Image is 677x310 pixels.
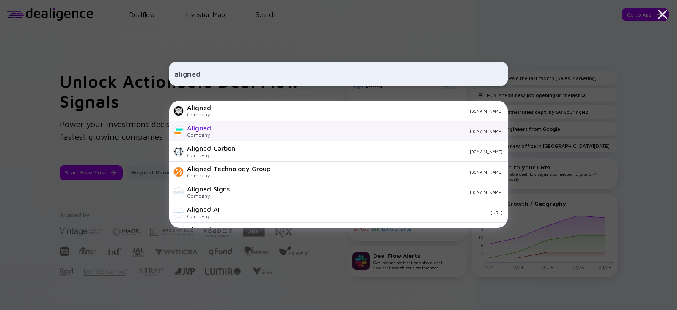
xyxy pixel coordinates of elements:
[187,124,211,132] div: Aligned
[242,149,503,154] div: [DOMAIN_NAME]
[226,210,503,215] div: [URL]
[187,226,223,233] div: Aligned Bio
[218,129,503,134] div: [DOMAIN_NAME]
[187,111,211,118] div: Company
[187,205,220,213] div: Aligned AI
[187,104,211,111] div: Aligned
[174,66,503,81] input: Search Company or Investor...
[187,213,220,219] div: Company
[187,193,230,199] div: Company
[237,190,503,195] div: [DOMAIN_NAME]
[187,172,270,179] div: Company
[187,132,211,138] div: Company
[187,144,235,152] div: Aligned Carbon
[277,169,503,174] div: [DOMAIN_NAME]
[187,165,270,172] div: Aligned Technology Group
[218,108,503,113] div: [DOMAIN_NAME]
[187,152,235,158] div: Company
[187,185,230,193] div: Aligned Signs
